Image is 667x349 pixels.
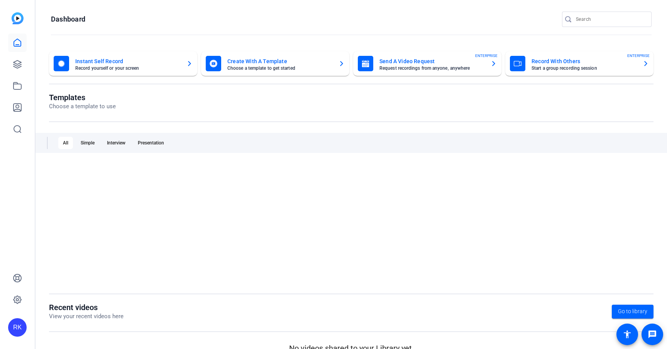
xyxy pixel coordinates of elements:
a: Go to library [612,305,653,319]
mat-card-subtitle: Request recordings from anyone, anywhere [379,66,484,70]
h1: Dashboard [51,15,85,24]
mat-card-subtitle: Start a group recording session [532,66,637,70]
h1: Templates [49,93,116,102]
div: Interview [102,137,130,149]
mat-card-title: Send A Video Request [379,57,484,66]
div: Simple [76,137,99,149]
div: All [58,137,73,149]
div: RK [8,318,27,337]
button: Send A Video RequestRequest recordings from anyone, anywhereENTERPRISE [353,51,501,76]
mat-card-subtitle: Choose a template to get started [227,66,332,70]
img: blue-gradient.svg [12,12,24,24]
button: Record With OthersStart a group recording sessionENTERPRISE [505,51,653,76]
mat-card-title: Record With Others [532,57,637,66]
input: Search [576,15,645,24]
mat-card-title: Create With A Template [227,57,332,66]
mat-icon: message [648,330,657,339]
p: Choose a template to use [49,102,116,111]
button: Create With A TemplateChoose a template to get started [201,51,349,76]
mat-card-title: Instant Self Record [75,57,180,66]
button: Instant Self RecordRecord yourself or your screen [49,51,197,76]
p: View your recent videos here [49,312,124,321]
span: ENTERPRISE [475,53,498,59]
mat-card-subtitle: Record yourself or your screen [75,66,180,70]
span: ENTERPRISE [627,53,650,59]
div: Presentation [133,137,169,149]
mat-icon: accessibility [623,330,632,339]
span: Go to library [618,307,647,315]
h1: Recent videos [49,303,124,312]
